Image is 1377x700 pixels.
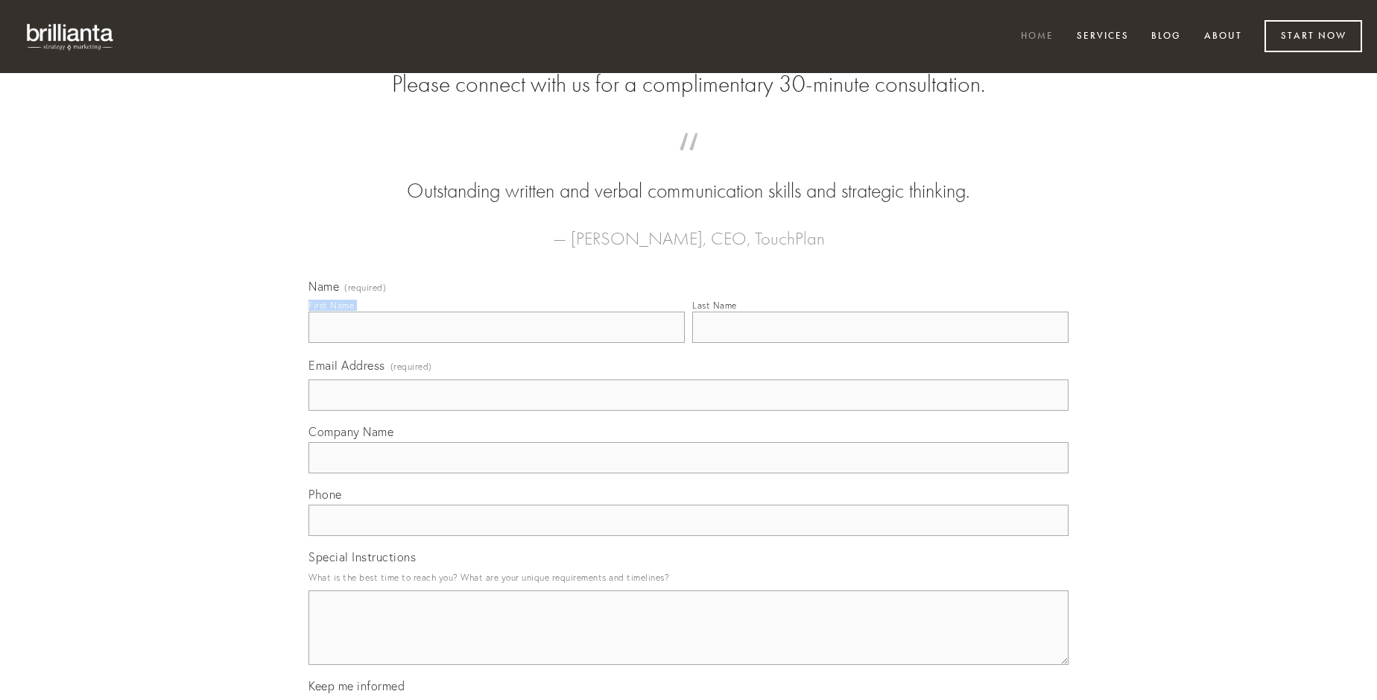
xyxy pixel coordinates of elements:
[308,70,1069,98] h2: Please connect with us for a complimentary 30-minute consultation.
[1011,25,1063,49] a: Home
[308,487,342,502] span: Phone
[332,148,1045,206] blockquote: Outstanding written and verbal communication skills and strategic thinking.
[332,148,1045,177] span: “
[1194,25,1252,49] a: About
[1264,20,1362,52] a: Start Now
[308,358,385,373] span: Email Address
[1142,25,1191,49] a: Blog
[332,206,1045,253] figcaption: — [PERSON_NAME], CEO, TouchPlan
[344,283,386,292] span: (required)
[308,549,416,564] span: Special Instructions
[308,567,1069,587] p: What is the best time to reach you? What are your unique requirements and timelines?
[15,15,127,58] img: brillianta - research, strategy, marketing
[692,300,737,311] div: Last Name
[308,279,339,294] span: Name
[1067,25,1139,49] a: Services
[308,300,354,311] div: First Name
[308,424,393,439] span: Company Name
[390,356,432,376] span: (required)
[308,678,405,693] span: Keep me informed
